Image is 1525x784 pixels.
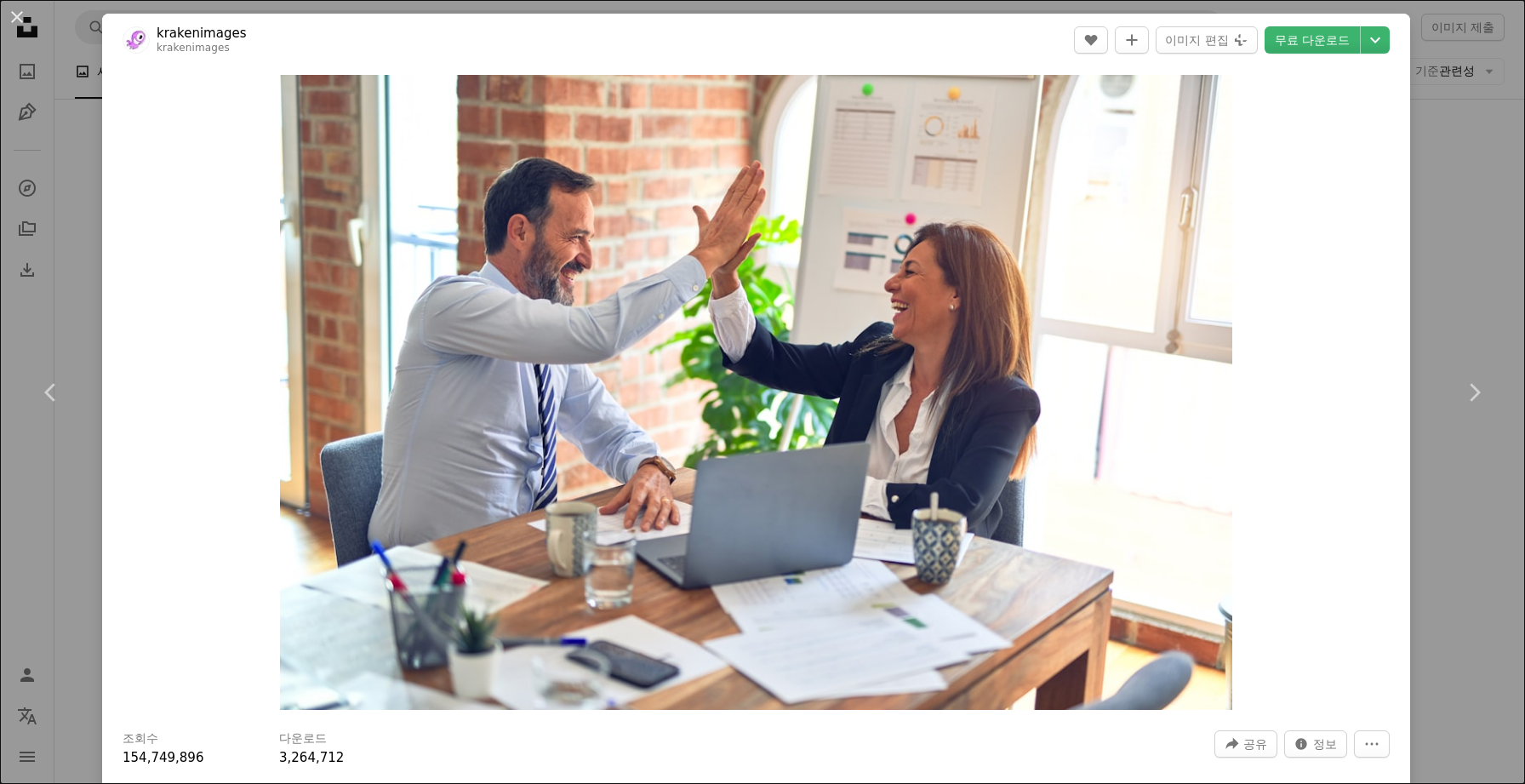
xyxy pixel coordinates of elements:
[1115,26,1149,54] button: 컬렉션에 추가
[1156,26,1257,54] button: 이미지 편집
[1361,26,1390,54] button: 다운로드 크기 선택
[279,750,344,765] span: 3,264,712
[1354,730,1390,758] button: 더 많은 작업
[123,750,203,765] span: 154,749,896
[123,26,150,54] img: krakenimages의 프로필로 이동
[1074,26,1108,54] button: 좋아요
[279,730,327,747] h3: 다운로드
[280,75,1232,710] img: 흰 드레스 셔츠를 입은 남자가 검은 긴팔 셔츠를 입은 여자 옆에 앉아 있습니다.
[280,75,1232,710] button: 이 이미지 확대
[1313,731,1337,757] span: 정보
[1423,311,1525,474] a: 다음
[157,25,246,42] a: krakenimages
[123,730,158,747] h3: 조회수
[1284,730,1347,758] button: 이 이미지 관련 통계
[1265,26,1360,54] a: 무료 다운로드
[1214,730,1277,758] button: 이 이미지 공유
[157,42,230,54] a: krakenimages
[1243,731,1267,757] span: 공유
